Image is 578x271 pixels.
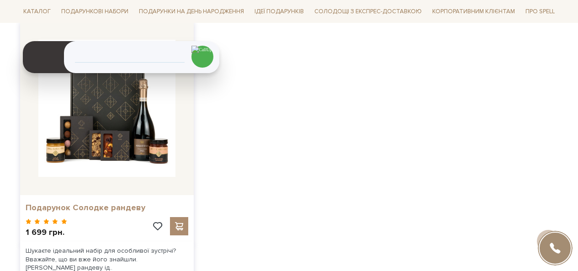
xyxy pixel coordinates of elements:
span: Про Spell [522,5,558,19]
a: Подарунок Солодке рандеву [26,202,188,213]
span: Подарункові набори [58,5,132,19]
a: Корпоративним клієнтам [429,4,519,19]
p: 1 699 грн. [26,227,67,238]
span: Каталог [20,5,54,19]
span: Подарунки на День народження [135,5,248,19]
span: Ідеї подарунків [251,5,308,19]
a: Солодощі з експрес-доставкою [311,4,425,19]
